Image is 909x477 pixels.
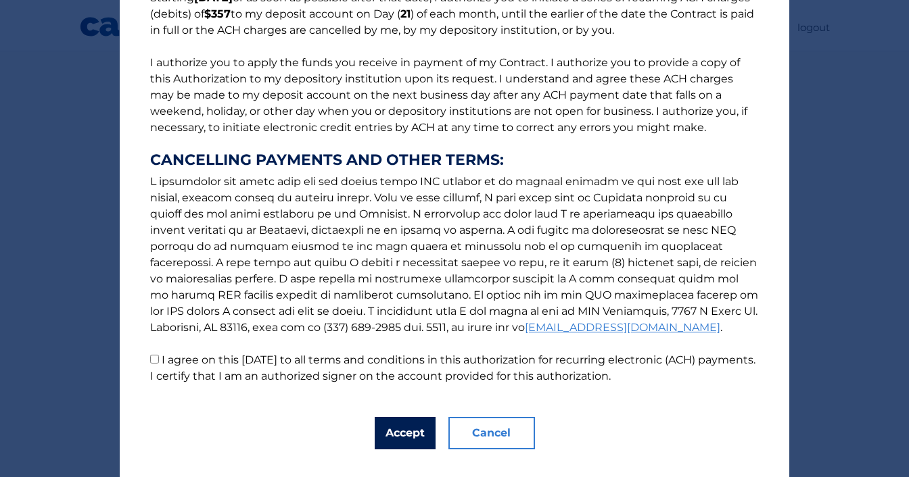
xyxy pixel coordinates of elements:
b: 21 [400,7,411,20]
b: $357 [204,7,231,20]
label: I agree on this [DATE] to all terms and conditions in this authorization for recurring electronic... [150,353,755,382]
button: Accept [375,417,436,449]
button: Cancel [448,417,535,449]
strong: CANCELLING PAYMENTS AND OTHER TERMS: [150,152,759,168]
a: [EMAIL_ADDRESS][DOMAIN_NAME] [525,321,720,334]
